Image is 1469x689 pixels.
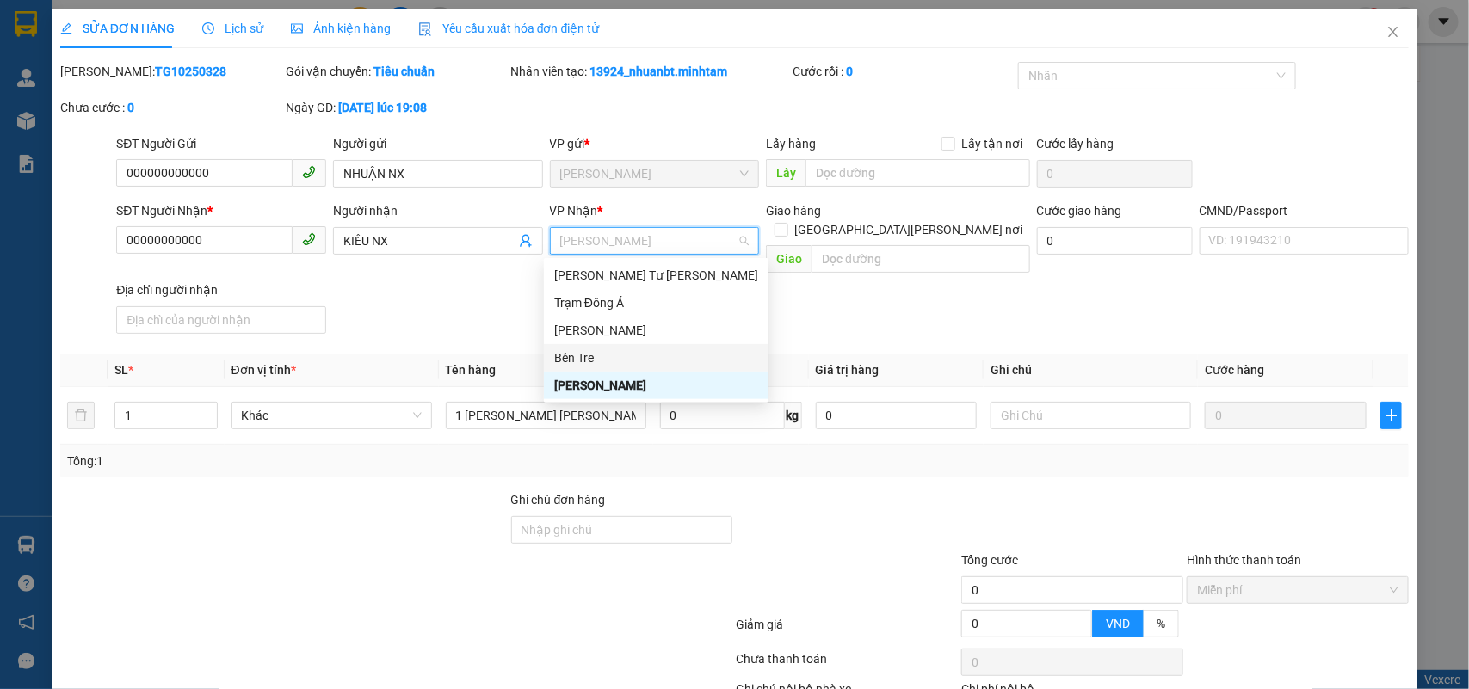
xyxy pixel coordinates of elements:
[511,493,606,507] label: Ghi chú đơn hàng
[511,62,789,81] div: Nhân viên tạo:
[333,134,543,153] div: Người gửi
[1200,201,1410,220] div: CMND/Passport
[955,134,1030,153] span: Lấy tận nơi
[286,98,508,117] div: Ngày GD:
[554,348,758,367] div: Bến Tre
[511,516,733,544] input: Ghi chú đơn hàng
[333,201,543,220] div: Người nhận
[1386,25,1400,39] span: close
[418,22,600,35] span: Yêu cầu xuất hóa đơn điện tử
[544,317,768,344] div: Hồ Chí Minh
[560,228,750,254] span: Tiền Giang
[1106,617,1130,631] span: VND
[1197,577,1398,603] span: Miễn phí
[554,376,758,395] div: [PERSON_NAME]
[1205,402,1367,429] input: 0
[418,22,432,36] img: icon
[554,293,758,312] div: Trạm Đông Á
[291,22,391,35] span: Ảnh kiện hàng
[766,245,812,273] span: Giao
[560,161,750,187] span: Tiền Giang
[788,220,1030,239] span: [GEOGRAPHIC_DATA][PERSON_NAME] nơi
[766,159,805,187] span: Lấy
[805,159,1030,187] input: Dọc đường
[812,245,1030,273] input: Dọc đường
[286,62,508,81] div: Gói vận chuyển:
[1037,160,1193,188] input: Cước lấy hàng
[846,65,853,78] b: 0
[67,452,568,471] div: Tổng: 1
[550,204,598,218] span: VP Nhận
[785,402,802,429] span: kg
[735,649,960,680] div: Chưa thanh toán
[1037,204,1122,218] label: Cước giao hàng
[554,321,758,340] div: [PERSON_NAME]
[116,201,326,220] div: SĐT Người Nhận
[590,65,728,78] b: 13924_nhuanbt.minhtam
[1369,9,1417,57] button: Close
[302,232,316,246] span: phone
[519,234,533,248] span: user-add
[554,266,758,285] div: [PERSON_NAME] Tư [PERSON_NAME]
[766,204,821,218] span: Giao hàng
[1037,137,1114,151] label: Cước lấy hàng
[984,354,1198,387] th: Ghi chú
[291,22,303,34] span: picture
[544,372,768,399] div: Tiền Giang
[116,134,326,153] div: SĐT Người Gửi
[114,363,128,377] span: SL
[60,62,282,81] div: [PERSON_NAME]:
[202,22,214,34] span: clock-circle
[793,62,1015,81] div: Cước rồi :
[991,402,1191,429] input: Ghi Chú
[116,280,326,299] div: Địa chỉ người nhận
[1037,227,1193,255] input: Cước giao hàng
[116,306,326,334] input: Địa chỉ của người nhận
[1187,553,1301,567] label: Hình thức thanh toán
[1157,617,1165,631] span: %
[1381,409,1401,422] span: plus
[202,22,263,35] span: Lịch sử
[67,402,95,429] button: delete
[961,553,1018,567] span: Tổng cước
[1380,402,1402,429] button: plus
[242,403,422,428] span: Khác
[60,22,72,34] span: edit
[127,101,134,114] b: 0
[373,65,435,78] b: Tiêu chuẩn
[550,134,760,153] div: VP gửi
[338,101,427,114] b: [DATE] lúc 19:08
[816,363,880,377] span: Giá trị hàng
[155,65,226,78] b: TG10250328
[1205,363,1264,377] span: Cước hàng
[60,98,282,117] div: Chưa cước :
[735,615,960,645] div: Giảm giá
[302,165,316,179] span: phone
[544,289,768,317] div: Trạm Đông Á
[544,261,768,289] div: Ngã Tư Huyện
[446,402,646,429] input: VD: Bàn, Ghế
[544,344,768,372] div: Bến Tre
[766,137,816,151] span: Lấy hàng
[231,363,296,377] span: Đơn vị tính
[60,22,175,35] span: SỬA ĐƠN HÀNG
[446,363,497,377] span: Tên hàng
